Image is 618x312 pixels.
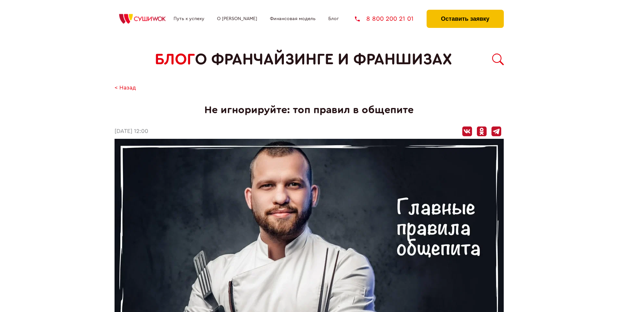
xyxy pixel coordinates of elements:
button: Оставить заявку [427,10,503,28]
h1: Не игнорируйте: топ правил в общепите [115,104,504,116]
a: Блог [328,16,339,21]
span: БЛОГ [155,51,195,68]
span: 8 800 200 21 01 [366,16,414,22]
a: < Назад [115,85,136,91]
a: Путь к успеху [174,16,204,21]
time: [DATE] 12:00 [115,128,148,135]
span: о франчайзинге и франшизах [195,51,452,68]
a: Финансовая модель [270,16,316,21]
a: О [PERSON_NAME] [217,16,257,21]
a: 8 800 200 21 01 [355,16,414,22]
